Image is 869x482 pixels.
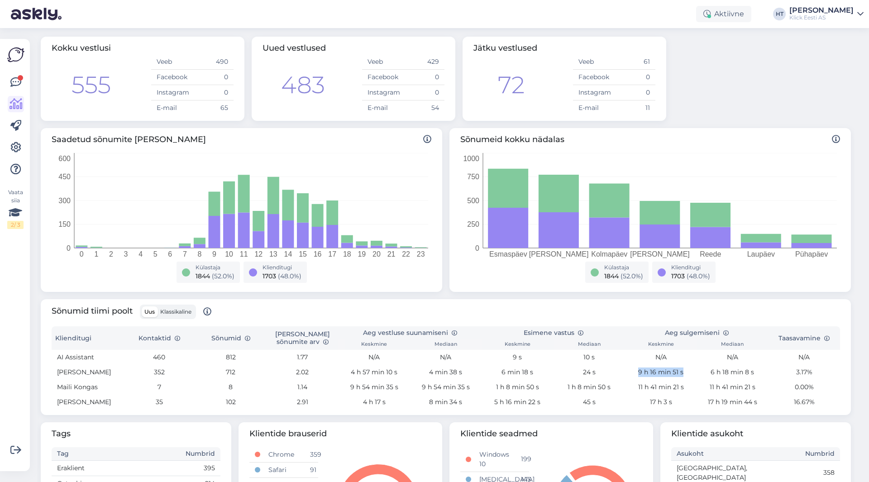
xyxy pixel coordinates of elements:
[697,380,768,395] td: 11 h 41 min 21 s
[212,250,216,258] tspan: 9
[160,308,191,315] span: Klassikaline
[58,155,71,162] tspan: 600
[573,54,614,70] td: Veeb
[269,250,277,258] tspan: 13
[403,100,444,116] td: 54
[151,85,192,100] td: Instagram
[417,250,425,258] tspan: 23
[554,365,625,380] td: 24 s
[123,326,195,350] th: Kontaktid
[195,380,267,395] td: 8
[343,250,351,258] tspan: 18
[410,365,482,380] td: 4 min 38 s
[614,85,655,100] td: 0
[192,100,234,116] td: 65
[225,250,233,258] tspan: 10
[305,462,318,477] td: 91
[403,70,444,85] td: 0
[498,67,525,103] div: 72
[263,272,276,280] span: 1703
[80,250,84,258] tspan: 0
[151,70,192,85] td: Facebook
[267,326,338,350] th: [PERSON_NAME] sõnumite arv
[482,326,625,339] th: Esimene vastus
[168,250,172,258] tspan: 6
[625,365,697,380] td: 9 h 16 min 51 s
[144,308,155,315] span: Uus
[489,250,527,258] tspan: Esmaspäev
[529,250,589,258] tspan: [PERSON_NAME]
[402,250,410,258] tspan: 22
[604,263,643,272] div: Külastaja
[338,380,410,395] td: 9 h 54 min 35 s
[138,250,143,258] tspan: 4
[195,350,267,365] td: 812
[769,365,840,380] td: 3.17%
[460,134,840,146] span: Sõnumeid kokku nädalas
[482,350,553,365] td: 9 s
[338,395,410,410] td: 4 h 17 s
[697,365,768,380] td: 6 h 18 min 8 s
[151,54,192,70] td: Veeb
[183,250,187,258] tspan: 7
[769,326,840,350] th: Taasavamine
[7,221,24,229] div: 2 / 3
[299,250,307,258] tspan: 15
[769,395,840,410] td: 16.67%
[58,197,71,205] tspan: 300
[697,339,768,350] th: Mediaan
[305,447,318,463] td: 359
[554,350,625,365] td: 10 s
[773,8,786,20] div: HT
[362,70,403,85] td: Facebook
[7,188,24,229] div: Vaata siia
[178,460,220,476] td: 395
[387,250,396,258] tspan: 21
[554,395,625,410] td: 45 s
[263,43,326,53] span: Uued vestlused
[72,67,111,103] div: 555
[789,7,864,21] a: [PERSON_NAME]Klick Eesti AS
[278,272,301,280] span: ( 48.0 %)
[192,70,234,85] td: 0
[192,85,234,100] td: 0
[52,380,123,395] td: Maili Kongas
[697,395,768,410] td: 17 h 19 min 44 s
[52,460,178,476] td: Eraklient
[473,43,537,53] span: Jätku vestlused
[625,395,697,410] td: 17 h 3 s
[630,250,690,258] tspan: [PERSON_NAME]
[52,326,123,350] th: Klienditugi
[52,365,123,380] td: [PERSON_NAME]
[621,272,643,280] span: ( 52.0 %)
[475,244,479,252] tspan: 0
[696,6,751,22] div: Aktiivne
[123,350,195,365] td: 460
[625,326,769,339] th: Aeg sulgemiseni
[196,263,234,272] div: Külastaja
[789,7,854,14] div: [PERSON_NAME]
[362,54,403,70] td: Veeb
[460,428,642,440] span: Klientide seadmed
[789,14,854,21] div: Klick Eesti AS
[52,305,211,319] span: Sõnumid tiimi poolt
[671,272,685,280] span: 1703
[410,339,482,350] th: Mediaan
[338,339,410,350] th: Keskmine
[747,250,775,258] tspan: Laupäev
[123,395,195,410] td: 35
[240,250,248,258] tspan: 11
[254,250,263,258] tspan: 12
[614,70,655,85] td: 0
[516,447,529,472] td: 199
[58,173,71,181] tspan: 450
[482,339,553,350] th: Keskmine
[614,54,655,70] td: 61
[123,365,195,380] td: 352
[467,173,479,181] tspan: 750
[52,428,220,440] span: Tags
[94,250,98,258] tspan: 1
[284,250,292,258] tspan: 14
[769,380,840,395] td: 0.00%
[124,250,128,258] tspan: 3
